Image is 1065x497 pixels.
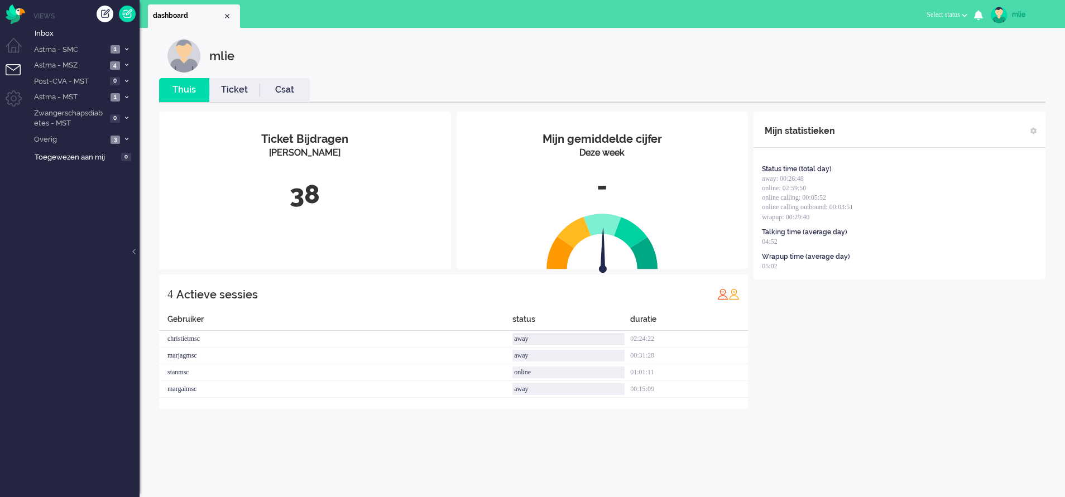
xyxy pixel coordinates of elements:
[728,288,740,300] img: profile_orange.svg
[159,313,512,331] div: Gebruiker
[32,134,107,145] span: Overig
[920,3,974,28] li: Select status
[110,114,120,123] span: 0
[97,6,113,22] div: Creëer ticket
[6,90,31,115] li: Admin menu
[512,383,625,395] div: away
[465,131,740,147] div: Mijn gemiddelde cijfer
[110,77,120,85] span: 0
[630,313,748,331] div: duratie
[32,92,107,103] span: Astma - MST
[167,147,443,160] div: [PERSON_NAME]
[167,283,173,305] div: 4
[546,213,658,269] img: semi_circle.svg
[159,381,512,398] div: margalmsc
[989,7,1054,23] a: mlie
[920,7,974,23] button: Select status
[111,93,120,102] span: 1
[35,28,140,39] span: Inbox
[153,11,223,21] span: dashboard
[762,165,832,174] div: Status time (total day)
[159,348,512,364] div: marjagmsc
[119,6,136,22] a: Quick Ticket
[111,45,120,54] span: 1
[260,78,310,102] li: Csat
[159,331,512,348] div: christietmsc
[762,238,777,245] span: 04:52
[512,333,625,345] div: away
[6,64,31,89] li: Tickets menu
[717,288,728,300] img: profile_red.svg
[991,7,1008,23] img: avatar
[512,313,630,331] div: status
[167,176,443,213] div: 38
[223,12,232,21] div: Close tab
[630,348,748,364] div: 00:31:28
[512,350,625,361] div: away
[148,4,240,28] li: Dashboard
[762,252,850,262] div: Wrapup time (average day)
[176,283,258,306] div: Actieve sessies
[1012,9,1054,20] div: mlie
[762,175,853,221] span: away: 00:26:48 online: 02:59:50 online calling: 00:05:52 online calling outbound: 00:03:51 wrapup...
[32,45,107,55] span: Astma - SMC
[6,38,31,63] li: Dashboard menu
[765,120,835,142] div: Mijn statistieken
[465,168,740,205] div: -
[35,152,118,163] span: Toegewezen aan mij
[111,136,120,144] span: 3
[159,364,512,381] div: stanmsc
[762,262,777,270] span: 05:02
[167,131,443,147] div: Ticket Bijdragen
[512,366,625,378] div: online
[32,60,107,71] span: Astma - MSZ
[209,39,234,73] div: mlie
[32,151,140,163] a: Toegewezen aan mij 0
[209,84,260,96] a: Ticket
[110,61,120,70] span: 4
[579,228,627,276] img: arrow.svg
[159,78,209,102] li: Thuis
[167,39,201,73] img: customer.svg
[32,108,107,129] span: Zwangerschapsdiabetes - MST
[260,84,310,96] a: Csat
[630,331,748,348] div: 02:24:22
[209,78,260,102] li: Ticket
[159,84,209,96] a: Thuis
[6,4,25,24] img: flow_omnibird.svg
[32,76,107,87] span: Post-CVA - MST
[121,153,131,161] span: 0
[927,11,960,18] span: Select status
[630,381,748,398] div: 00:15:09
[762,228,847,237] div: Talking time (average day)
[465,147,740,160] div: Deze week
[33,11,140,21] li: Views
[32,27,140,39] a: Inbox
[630,364,748,381] div: 01:01:11
[6,7,25,16] a: Omnidesk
